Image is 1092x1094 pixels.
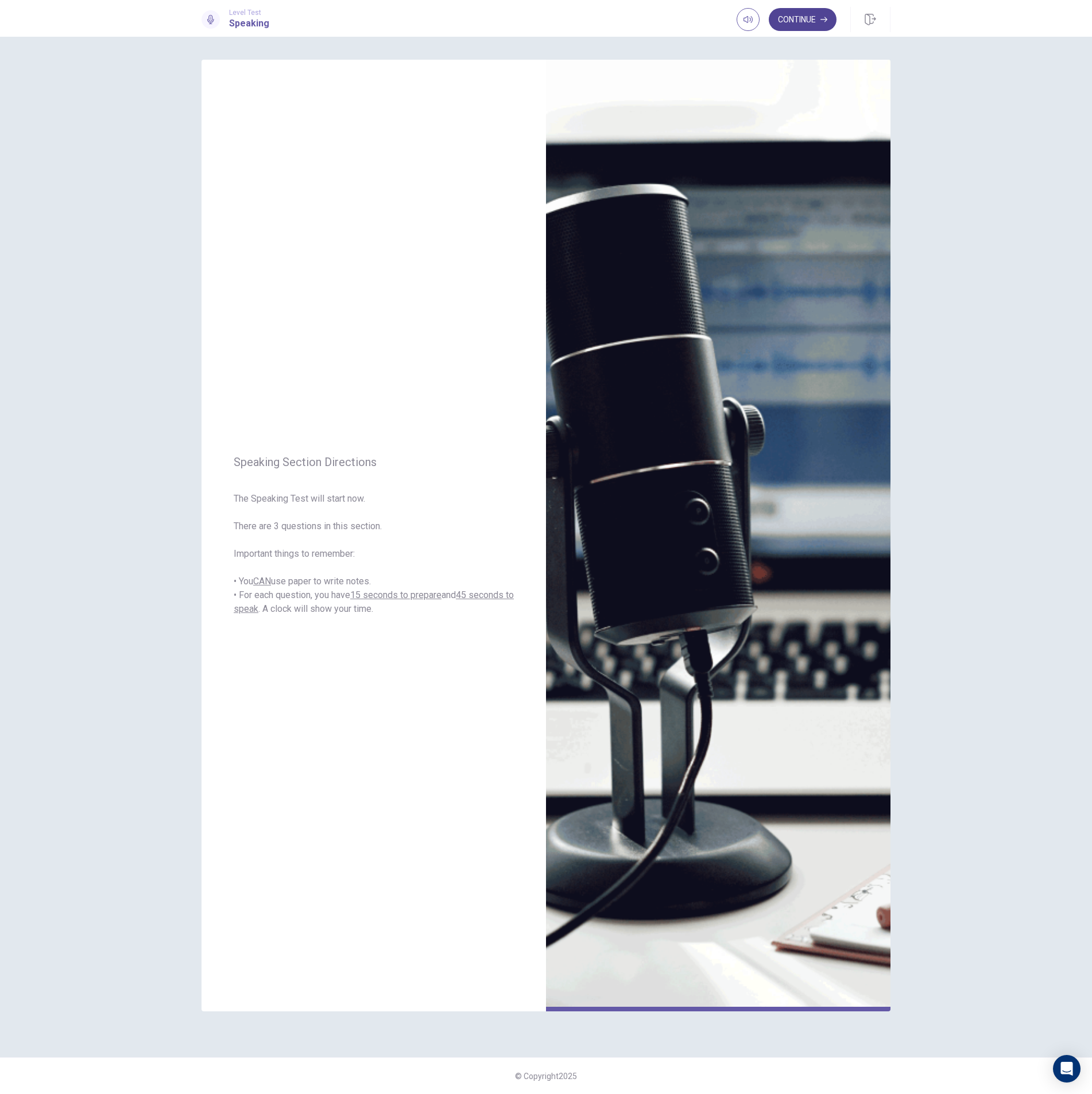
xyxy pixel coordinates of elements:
[769,8,837,31] button: Continue
[253,576,271,587] u: CAN
[546,60,890,1011] img: speaking intro
[234,455,514,469] span: Speaking Section Directions
[1053,1055,1081,1083] div: Open Intercom Messenger
[229,9,269,17] span: Level Test
[229,17,269,30] h1: Speaking
[350,589,442,600] u: 15 seconds to prepare
[234,492,514,616] span: The Speaking Test will start now. There are 3 questions in this section. Important things to reme...
[515,1072,577,1081] span: © Copyright 2025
